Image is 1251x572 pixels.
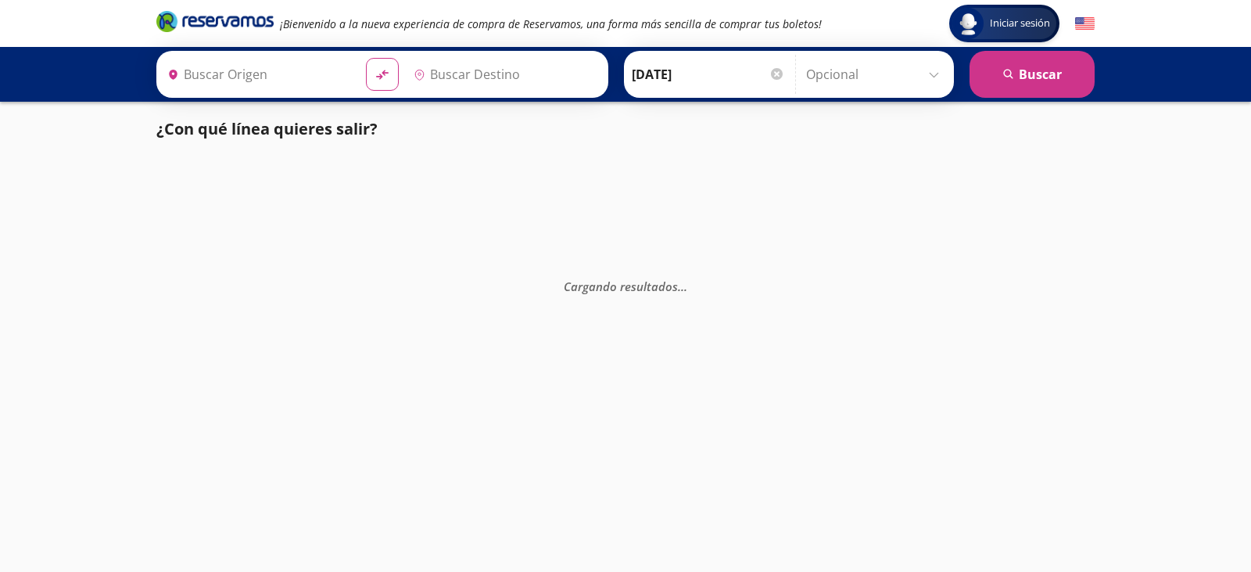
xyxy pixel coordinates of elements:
input: Buscar Origen [161,55,353,94]
span: . [684,278,687,293]
span: . [681,278,684,293]
em: Cargando resultados [564,278,687,293]
span: . [678,278,681,293]
button: English [1075,14,1095,34]
em: ¡Bienvenido a la nueva experiencia de compra de Reservamos, una forma más sencilla de comprar tus... [280,16,822,31]
button: Buscar [970,51,1095,98]
span: Iniciar sesión [984,16,1056,31]
input: Elegir Fecha [632,55,785,94]
input: Opcional [806,55,946,94]
p: ¿Con qué línea quieres salir? [156,117,378,141]
a: Brand Logo [156,9,274,38]
i: Brand Logo [156,9,274,33]
input: Buscar Destino [407,55,600,94]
